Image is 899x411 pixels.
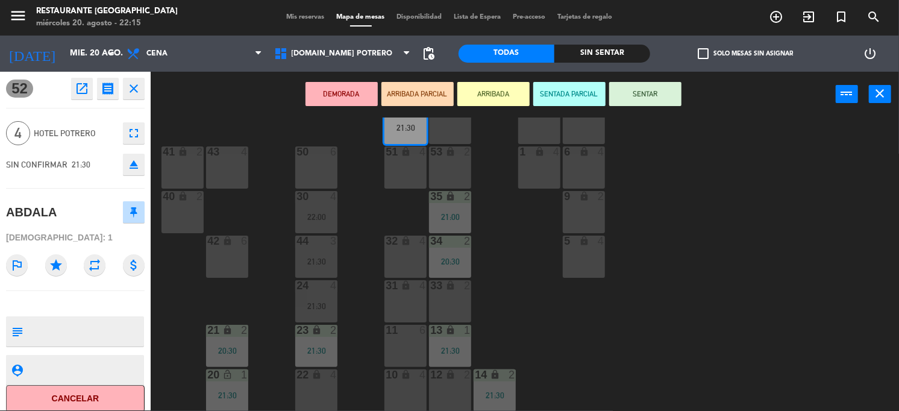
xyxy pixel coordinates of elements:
[507,14,552,20] span: Pre-acceso
[6,160,67,169] span: SIN CONFIRMAR
[401,280,411,290] i: lock
[430,325,431,336] div: 13
[869,85,891,103] button: close
[6,121,30,145] span: 4
[464,369,471,380] div: 2
[609,82,681,106] button: SENTAR
[123,254,145,276] i: attach_money
[295,302,337,310] div: 21:30
[123,78,145,99] button: close
[127,157,141,172] i: eject
[296,325,297,336] div: 23
[384,124,427,132] div: 21:30
[445,191,456,201] i: lock
[564,236,565,246] div: 5
[834,10,848,24] i: turned_in_not
[457,82,530,106] button: ARRIBADA
[519,146,520,157] div: 1
[127,126,141,140] i: fullscreen
[10,363,23,377] i: person_pin
[419,369,427,380] div: 4
[459,45,554,63] div: Todas
[430,191,431,202] div: 35
[222,369,233,380] i: lock_open
[419,236,427,246] div: 4
[101,81,115,96] i: receipt
[6,202,57,222] div: ABDALA
[330,146,337,157] div: 6
[305,82,378,106] button: DEMORADA
[330,280,337,291] div: 4
[295,347,337,355] div: 21:30
[552,14,619,20] span: Tarjetas de regalo
[241,369,248,380] div: 1
[196,146,204,157] div: 2
[391,14,448,20] span: Disponibilidad
[6,80,33,98] span: 52
[146,49,168,58] span: Cena
[419,280,427,291] div: 4
[840,86,854,101] i: power_input
[445,280,456,290] i: lock
[401,236,411,246] i: lock
[430,236,431,246] div: 34
[801,10,816,24] i: exit_to_app
[36,5,178,17] div: Restaurante [GEOGRAPHIC_DATA]
[330,236,337,246] div: 3
[769,10,783,24] i: add_circle_outline
[127,81,141,96] i: close
[429,257,471,266] div: 20:30
[474,391,516,400] div: 21:30
[866,10,881,24] i: search
[464,280,471,291] div: 2
[445,146,456,157] i: lock
[598,236,605,246] div: 4
[292,49,393,58] span: [DOMAIN_NAME] Potrero
[207,369,208,380] div: 20
[295,257,337,266] div: 21:30
[863,46,877,61] i: power_settings_new
[698,48,794,59] label: Solo mesas sin asignar
[222,236,233,246] i: lock
[464,325,471,336] div: 1
[330,191,337,202] div: 4
[598,146,605,157] div: 4
[598,191,605,202] div: 2
[698,48,709,59] span: check_box_outline_blank
[206,391,248,400] div: 21:30
[490,369,500,380] i: lock
[579,236,589,246] i: lock
[71,78,93,99] button: open_in_new
[206,347,248,355] div: 20:30
[72,160,90,169] span: 21:30
[97,78,119,99] button: receipt
[554,45,650,63] div: Sin sentar
[10,325,23,338] i: subject
[312,369,322,380] i: lock
[312,325,322,335] i: lock
[430,146,431,157] div: 53
[421,46,436,61] span: pending_actions
[281,14,331,20] span: Mis reservas
[579,191,589,201] i: lock
[296,280,297,291] div: 24
[533,82,606,106] button: SENTADA PARCIAL
[445,325,456,335] i: lock
[178,191,188,201] i: lock
[836,85,858,103] button: power_input
[9,7,27,29] button: menu
[429,213,471,221] div: 21:00
[241,236,248,246] div: 6
[445,369,456,380] i: lock
[9,7,27,25] i: menu
[178,146,188,157] i: lock
[534,146,545,157] i: lock
[222,325,233,335] i: lock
